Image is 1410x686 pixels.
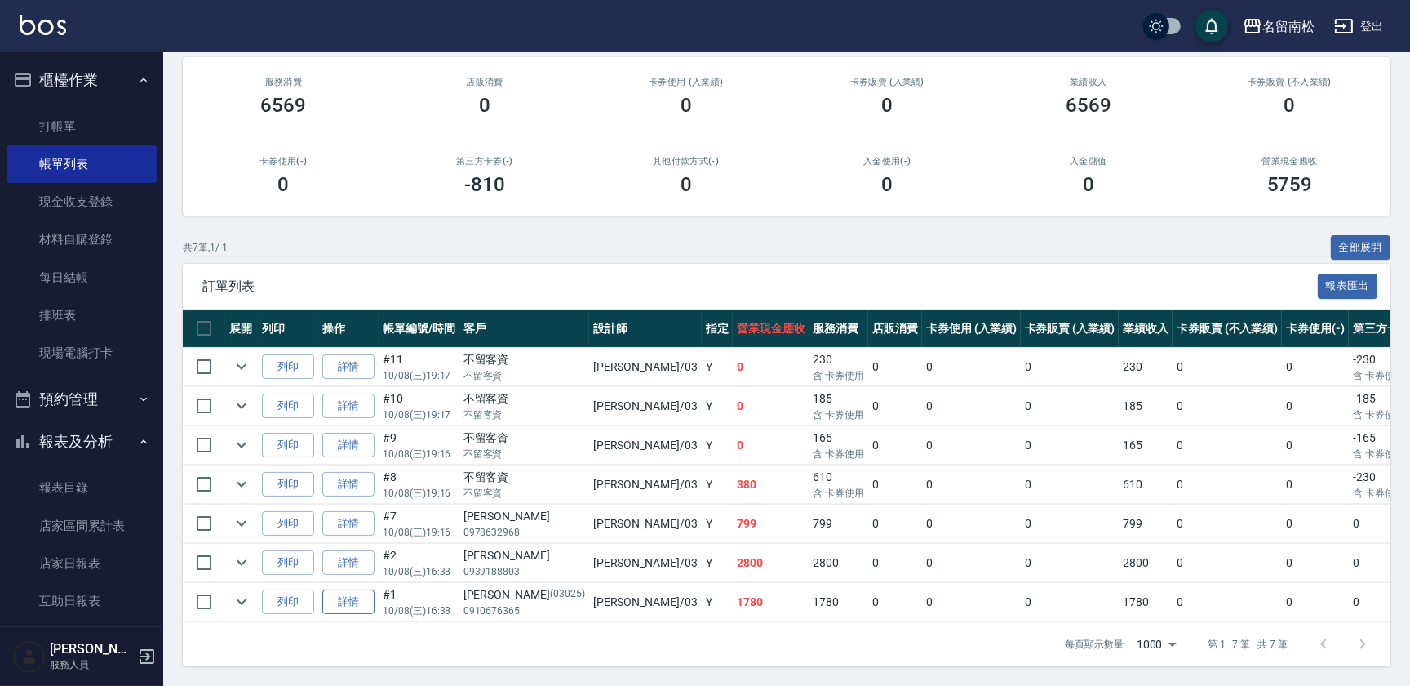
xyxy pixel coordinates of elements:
td: [PERSON_NAME] /03 [589,583,702,621]
button: expand row [229,590,254,614]
button: 列印 [262,590,314,615]
td: 799 [733,505,809,543]
th: 卡券使用(-) [1282,310,1349,348]
button: expand row [229,433,254,457]
td: 0 [1282,544,1349,582]
td: 0 [922,544,1021,582]
td: 0 [922,426,1021,465]
p: 每頁顯示數量 [1065,637,1124,652]
p: 不留客資 [463,486,585,501]
h3: 0 [479,94,490,117]
td: 799 [1119,505,1173,543]
td: 185 [1119,387,1173,425]
td: 2800 [809,544,869,582]
a: 詳情 [322,472,375,497]
td: #10 [379,387,459,425]
button: expand row [229,550,254,575]
td: 0 [1021,387,1120,425]
p: 10/08 (三) 19:17 [383,368,455,383]
td: 230 [809,348,869,386]
td: 0 [868,465,922,504]
p: 10/08 (三) 19:16 [383,525,455,540]
th: 客戶 [459,310,589,348]
th: 營業現金應收 [733,310,809,348]
p: 10/08 (三) 16:38 [383,604,455,618]
h3: 6569 [260,94,306,117]
a: 現金收支登錄 [7,183,157,220]
p: 0978632968 [463,525,585,540]
div: [PERSON_NAME] [463,547,585,564]
button: 全部展開 [1331,235,1391,261]
h3: 0 [681,173,692,196]
th: 指定 [702,310,733,348]
button: 列印 [262,354,314,380]
td: 0 [1173,348,1282,386]
td: 0 [868,426,922,465]
td: 0 [1021,465,1120,504]
td: [PERSON_NAME] /03 [589,426,702,465]
button: save [1195,10,1228,42]
button: expand row [229,354,254,379]
td: 0 [922,505,1021,543]
td: Y [702,465,733,504]
td: 610 [1119,465,1173,504]
td: 0 [1173,583,1282,621]
button: 報表及分析 [7,421,157,463]
div: 不留客資 [463,430,585,447]
button: 預約管理 [7,378,157,421]
td: #1 [379,583,459,621]
td: 0 [868,544,922,582]
a: 互助排行榜 [7,620,157,657]
h2: 入金儲值 [1008,156,1170,167]
td: [PERSON_NAME] /03 [589,387,702,425]
p: 10/08 (三) 19:16 [383,486,455,501]
th: 卡券販賣 (入業績) [1021,310,1120,348]
td: 0 [1173,465,1282,504]
a: 店家日報表 [7,545,157,582]
button: 報表匯出 [1318,274,1378,299]
span: 訂單列表 [202,278,1318,295]
td: 0 [733,426,809,465]
p: 0939188803 [463,564,585,579]
td: 0 [1282,505,1349,543]
button: expand row [229,394,254,418]
th: 服務消費 [809,310,869,348]
td: Y [702,505,733,543]
td: 1780 [809,583,869,621]
td: 0 [868,348,922,386]
h3: -810 [464,173,505,196]
td: 165 [1119,426,1173,465]
td: 799 [809,505,869,543]
div: 不留客資 [463,469,585,486]
td: 185 [809,387,869,425]
td: [PERSON_NAME] /03 [589,544,702,582]
a: 店家區間累計表 [7,507,157,545]
td: 0 [922,583,1021,621]
a: 排班表 [7,296,157,334]
th: 業績收入 [1119,310,1173,348]
p: 含 卡券使用 [814,447,865,461]
a: 打帳單 [7,108,157,145]
h5: [PERSON_NAME] [50,641,133,657]
button: 名留南松 [1236,10,1321,43]
p: 含 卡券使用 [814,368,865,383]
td: Y [702,387,733,425]
p: 服務人員 [50,657,133,672]
a: 現場電腦打卡 [7,334,157,372]
td: 610 [809,465,869,504]
td: 0 [1173,544,1282,582]
p: 0910676365 [463,604,585,618]
td: 230 [1119,348,1173,386]
td: 0 [868,505,922,543]
img: Logo [20,15,66,35]
td: 0 [1282,465,1349,504]
td: Y [702,544,733,582]
a: 詳情 [322,394,375,419]
p: (03025) [550,586,585,604]
td: 0 [1173,505,1282,543]
p: 不留客資 [463,447,585,461]
td: 0 [922,348,1021,386]
a: 詳情 [322,511,375,537]
button: 列印 [262,550,314,576]
h3: 0 [1284,94,1296,117]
